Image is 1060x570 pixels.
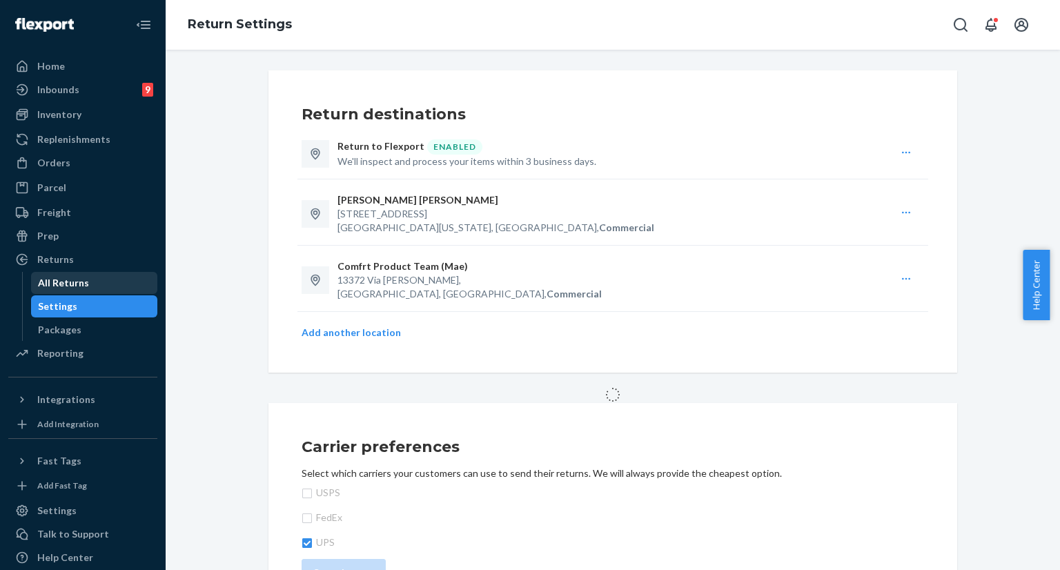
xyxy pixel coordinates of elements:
h3: Return destinations [302,104,924,126]
div: All Returns [38,276,89,290]
div: 13372 Via [PERSON_NAME], [337,273,892,287]
button: Integrations [8,389,157,411]
button: Open notifications [977,11,1005,39]
div: Settings [38,299,77,313]
div: Returns [37,253,74,266]
div: Parcel [37,181,66,195]
div: 9 [142,83,153,97]
div: Freight [37,206,71,219]
a: Return Settings [188,17,292,32]
a: Freight [8,202,157,224]
a: Settings [31,295,158,317]
a: Add Integration [8,416,157,433]
a: Add Fast Tag [8,478,157,494]
div: Packages [38,323,81,337]
ol: breadcrumbs [177,5,303,45]
a: Inbounds9 [8,79,157,101]
p: Comfrt Product Team (Mae) [337,259,468,273]
h3: Carrier preferences [302,436,924,458]
button: Add another location [302,326,401,340]
div: Inventory [37,108,81,121]
div: Prep [37,229,59,243]
div: Talk to Support [37,527,109,541]
div: Replenishments [37,132,110,146]
a: All Returns [31,272,158,294]
p: [PERSON_NAME] [PERSON_NAME] [337,193,498,207]
button: Close Navigation [130,11,157,39]
img: Flexport logo [15,18,74,32]
button: Fast Tags [8,450,157,472]
div: Add Fast Tag [37,480,87,491]
a: Replenishments [8,128,157,150]
div: Add Integration [37,418,99,430]
button: Open Search Box [947,11,974,39]
a: Reporting [8,342,157,364]
a: Settings [8,500,157,522]
a: Parcel [8,177,157,199]
div: Orders [37,156,70,170]
div: [STREET_ADDRESS] [337,207,892,221]
div: [GEOGRAPHIC_DATA][US_STATE], [GEOGRAPHIC_DATA], [337,221,892,235]
a: Talk to Support [8,523,157,545]
div: ENABLED [427,139,482,155]
div: Home [37,59,65,73]
a: Inventory [8,104,157,126]
button: Help Center [1023,250,1050,320]
p: Return to Flexport [337,139,424,155]
div: Inbounds [37,83,79,97]
a: Home [8,55,157,77]
div: Reporting [37,346,84,360]
div: Help Center [37,551,93,564]
a: Help Center [8,547,157,569]
button: Open account menu [1008,11,1035,39]
p: We'll inspect and process your items within 3 business days. [337,155,892,168]
div: Fast Tags [37,454,81,468]
a: Prep [8,225,157,247]
div: [GEOGRAPHIC_DATA], [GEOGRAPHIC_DATA], [337,287,892,301]
p: Select which carriers your customers can use to send their returns. We will always provide the ch... [302,466,924,480]
strong: Commercial [599,222,654,233]
strong: Commercial [547,288,602,299]
div: Integrations [37,393,95,406]
a: Packages [31,319,158,341]
a: Orders [8,152,157,174]
div: Settings [37,504,77,518]
a: Returns [8,248,157,271]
